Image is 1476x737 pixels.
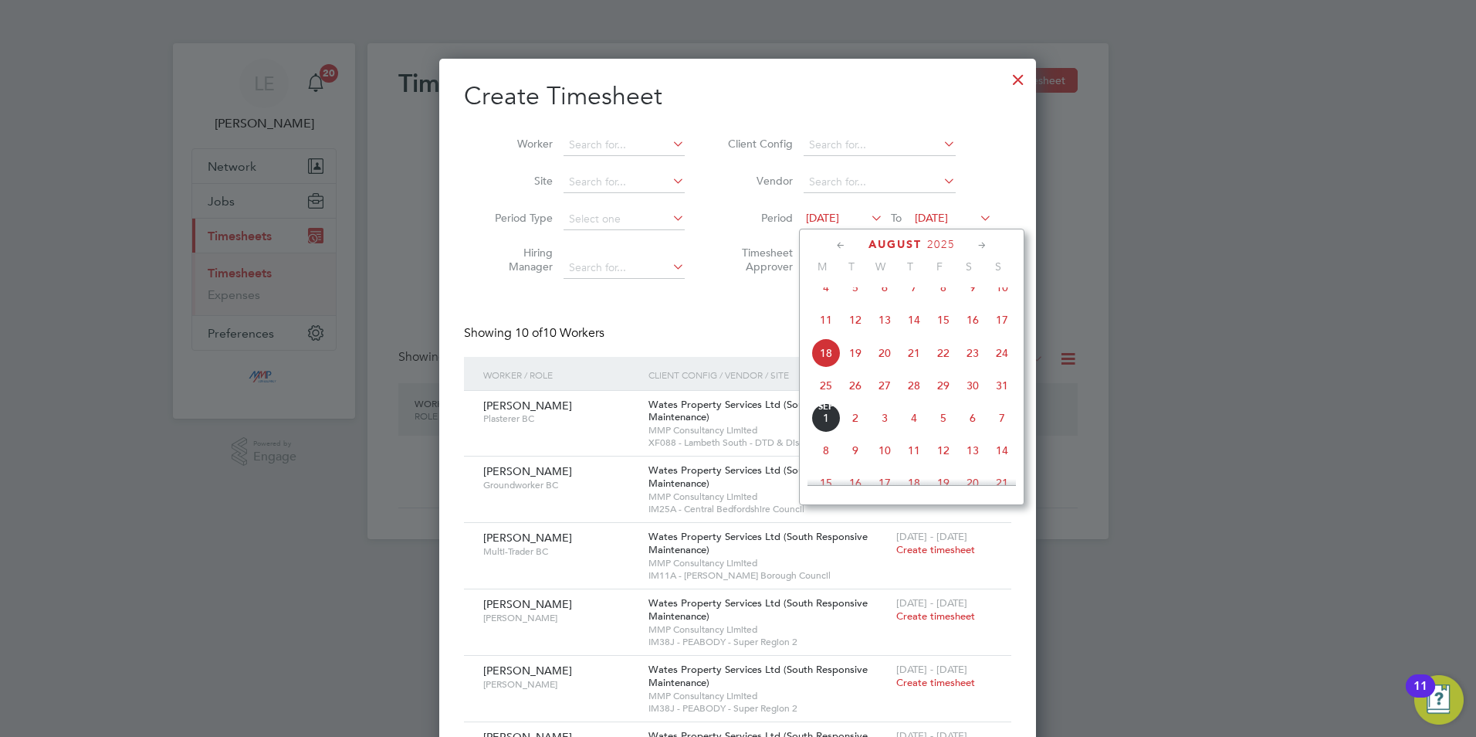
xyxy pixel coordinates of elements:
[564,257,685,279] input: Search for...
[987,305,1017,335] span: 17
[929,468,958,498] span: 19
[954,260,983,273] span: S
[811,305,841,335] span: 11
[870,436,899,465] span: 10
[896,610,975,623] span: Create timesheet
[806,211,839,225] span: [DATE]
[899,468,929,498] span: 18
[811,468,841,498] span: 15
[899,371,929,400] span: 28
[896,663,967,676] span: [DATE] - [DATE]
[1414,675,1464,725] button: Open Resource Center, 11 new notifications
[899,403,929,433] span: 4
[987,403,1017,433] span: 7
[564,172,685,193] input: Search for...
[841,273,870,302] span: 5
[958,403,987,433] span: 6
[464,80,1011,113] h2: Create Timesheet
[479,357,645,392] div: Worker / Role
[648,623,889,636] span: MMP Consultancy Limited
[811,338,841,368] span: 18
[483,597,572,611] span: [PERSON_NAME]
[987,468,1017,498] span: 21
[958,436,987,465] span: 13
[899,338,929,368] span: 21
[648,398,868,424] span: Wates Property Services Ltd (South Responsive Maintenance)
[483,664,572,678] span: [PERSON_NAME]
[811,403,841,411] span: Sep
[837,260,866,273] span: T
[899,305,929,335] span: 14
[896,596,967,610] span: [DATE] - [DATE]
[841,371,870,400] span: 26
[515,325,543,341] span: 10 of
[841,338,870,368] span: 19
[870,371,899,400] span: 27
[811,436,841,465] span: 8
[648,596,868,623] span: Wates Property Services Ltd (South Responsive Maintenance)
[648,663,868,689] span: Wates Property Services Ltd (South Responsive Maintenance)
[807,260,837,273] span: M
[987,436,1017,465] span: 14
[987,338,1017,368] span: 24
[958,273,987,302] span: 9
[483,246,553,273] label: Hiring Manager
[648,530,868,556] span: Wates Property Services Ltd (South Responsive Maintenance)
[915,211,948,225] span: [DATE]
[929,273,958,302] span: 8
[896,676,975,689] span: Create timesheet
[483,211,553,225] label: Period Type
[870,338,899,368] span: 20
[841,468,870,498] span: 16
[958,371,987,400] span: 30
[645,357,892,392] div: Client Config / Vendor / Site
[648,491,889,503] span: MMP Consultancy Limited
[870,403,899,433] span: 3
[896,530,967,543] span: [DATE] - [DATE]
[483,464,572,478] span: [PERSON_NAME]
[464,325,608,341] div: Showing
[929,305,958,335] span: 15
[804,172,956,193] input: Search for...
[899,273,929,302] span: 7
[870,468,899,498] span: 17
[958,305,987,335] span: 16
[648,636,889,648] span: IM38J - PEABODY - Super Region 2
[811,273,841,302] span: 4
[958,468,987,498] span: 20
[1413,686,1427,706] div: 11
[841,436,870,465] span: 9
[929,436,958,465] span: 12
[723,137,793,151] label: Client Config
[987,371,1017,400] span: 31
[648,503,889,515] span: IM25A - Central Bedfordshire Council
[564,209,685,230] input: Select one
[987,273,1017,302] span: 10
[483,399,572,413] span: [PERSON_NAME]
[983,260,1013,273] span: S
[483,174,553,188] label: Site
[811,403,841,433] span: 1
[483,413,637,425] span: Plasterer BC
[648,557,889,569] span: MMP Consultancy Limited
[564,134,685,156] input: Search for...
[899,436,929,465] span: 11
[811,371,841,400] span: 25
[925,260,954,273] span: F
[648,424,889,436] span: MMP Consultancy Limited
[483,479,637,491] span: Groundworker BC
[483,531,572,545] span: [PERSON_NAME]
[804,134,956,156] input: Search for...
[515,325,604,341] span: 10 Workers
[483,612,637,624] span: [PERSON_NAME]
[723,211,793,225] label: Period
[723,174,793,188] label: Vendor
[648,569,889,582] span: IM11A - [PERSON_NAME] Borough Council
[895,260,925,273] span: T
[841,403,870,433] span: 2
[648,690,889,702] span: MMP Consultancy Limited
[870,273,899,302] span: 6
[648,436,889,449] span: XF088 - Lambeth South - DTD & Disrepair
[648,702,889,715] span: IM38J - PEABODY - Super Region 2
[927,238,955,251] span: 2025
